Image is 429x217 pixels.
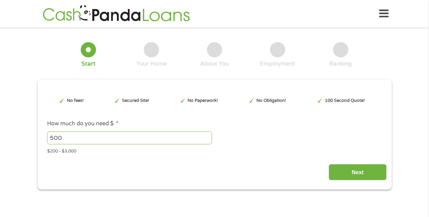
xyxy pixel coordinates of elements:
[81,60,96,68] div: Start
[329,164,387,181] input: Next
[47,120,118,127] label: How much do you need $
[136,60,167,68] div: Your Home
[329,60,352,68] div: Banking
[122,97,149,104] p: Secured Site!
[67,97,84,104] p: No fees!
[260,60,295,68] div: Employment
[256,97,286,104] p: No Obligation!
[200,60,229,68] div: About You
[47,146,382,155] div: $200 - $3,000
[188,97,218,104] p: No Paperwork!
[41,4,192,23] img: GetLoanNow Logo
[325,97,365,104] p: 100 Second Quote!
